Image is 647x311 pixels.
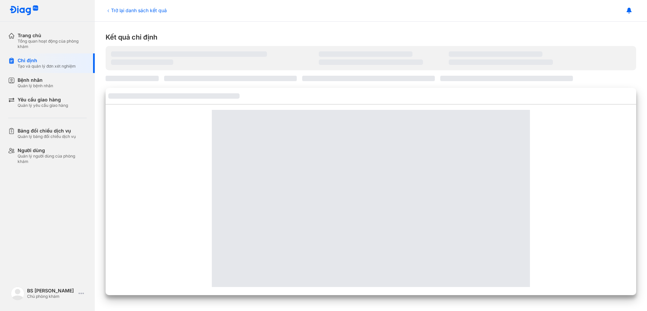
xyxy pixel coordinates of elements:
div: Kết quả chỉ định [106,32,636,42]
div: Bệnh nhân [18,77,53,83]
img: logo [9,5,39,16]
div: BS [PERSON_NAME] [27,288,76,294]
img: logo [11,287,24,300]
div: Quản lý bảng đối chiếu dịch vụ [18,134,76,139]
div: Trang chủ [18,32,87,39]
div: Quản lý bệnh nhân [18,83,53,89]
div: Tổng quan hoạt động của phòng khám [18,39,87,49]
div: Yêu cầu giao hàng [18,97,68,103]
div: Quản lý người dùng của phòng khám [18,153,87,164]
div: Bảng đối chiếu dịch vụ [18,128,76,134]
div: Chủ phòng khám [27,294,76,299]
div: Tạo và quản lý đơn xét nghiệm [18,64,76,69]
div: Trở lại danh sách kết quả [106,7,167,14]
div: Chỉ định [18,57,76,64]
div: Quản lý yêu cầu giao hàng [18,103,68,108]
div: Người dùng [18,147,87,153]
